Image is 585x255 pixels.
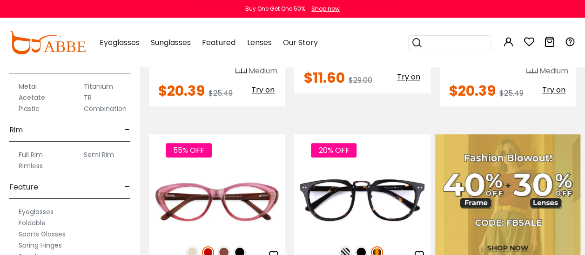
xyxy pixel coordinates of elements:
[449,81,496,101] span: $20.39
[166,143,212,157] span: 55% OFF
[84,81,113,92] label: Titanium
[539,84,568,96] button: Try on
[19,217,46,229] label: Foldable
[19,92,45,103] label: Acetate
[19,81,37,92] label: Metal
[19,206,54,217] label: Eyeglasses
[19,149,43,160] label: Full Rim
[19,103,40,114] label: Plastic
[499,88,524,98] span: $25.49
[208,88,233,98] span: $25.49
[225,11,398,33] div: Subscribe to our notifications for the latest news and updates. You can disable anytime.
[188,11,225,48] img: notification icon
[9,119,23,141] span: Rim
[84,92,92,103] label: TR
[124,176,130,198] span: -
[19,160,43,171] label: Rimless
[84,149,114,160] label: Semi Rim
[290,48,332,72] button: Later
[149,168,285,235] img: Red Irene - Acetate ,Universal Bridge Fit
[19,229,66,240] label: Sports Glasses
[249,84,277,96] button: Try on
[251,85,275,95] span: Try on
[9,176,38,198] span: Feature
[311,143,356,157] span: 20% OFF
[338,48,397,72] button: Subscribe
[294,168,430,235] img: Tortoise Latrobe - Acetate ,Adjust Nose Pads
[158,81,205,101] span: $20.39
[84,103,127,114] label: Combination
[124,119,130,141] span: -
[19,240,62,251] label: Spring Hinges
[542,85,565,95] span: Try on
